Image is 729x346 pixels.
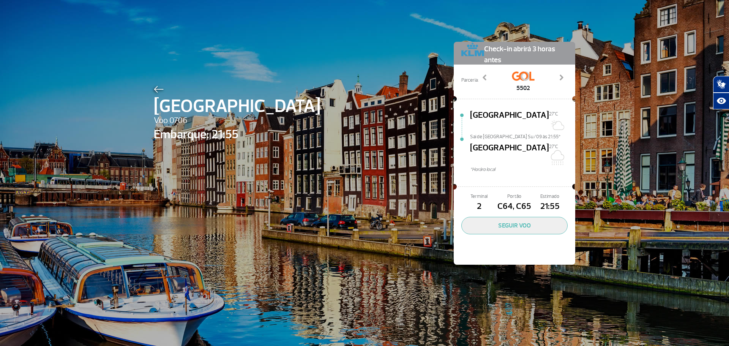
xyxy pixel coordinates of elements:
[484,42,568,66] span: Check-in abrirá 3 horas antes
[549,117,564,133] img: Sol com muitas nuvens
[461,77,478,84] span: Parceria:
[470,142,549,166] span: [GEOGRAPHIC_DATA]
[461,193,497,200] span: Terminal
[154,125,320,144] span: Embarque: 21:55
[713,93,729,109] button: Abrir recursos assistivos.
[713,76,729,93] button: Abrir tradutor de língua de sinais.
[497,200,532,213] span: C64, C65
[549,144,558,150] span: 27°C
[470,109,549,133] span: [GEOGRAPHIC_DATA]
[512,84,535,93] span: 5502
[461,217,568,234] button: SEGUIR VOO
[461,200,497,213] span: 2
[497,193,532,200] span: Portão
[470,166,575,173] span: *Horáro local
[713,76,729,109] div: Plugin de acessibilidade da Hand Talk.
[532,200,568,213] span: 21:55
[154,93,320,120] span: [GEOGRAPHIC_DATA]
[549,111,558,117] span: 27°C
[154,114,320,127] span: Voo 0706
[470,133,575,139] span: Sai de [GEOGRAPHIC_DATA] Su/09 às 21:55*
[532,193,568,200] span: Estimado
[549,150,564,165] img: Nublado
